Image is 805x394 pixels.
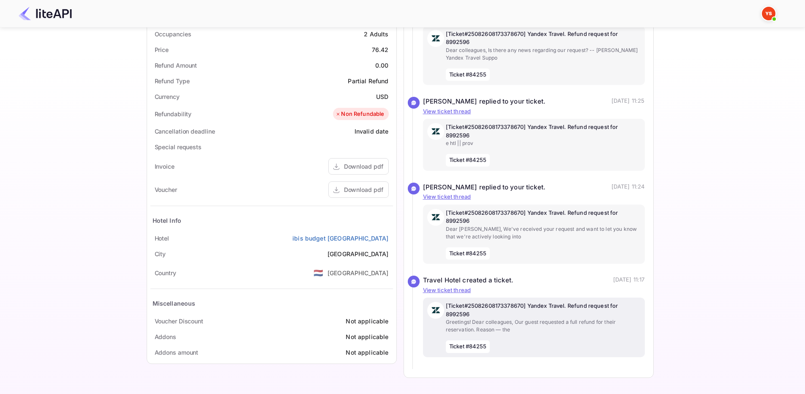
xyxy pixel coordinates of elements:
a: ibis budget [GEOGRAPHIC_DATA] [292,234,388,243]
div: Partial Refund [348,77,388,85]
img: LiteAPI Logo [19,7,72,20]
div: Non Refundable [335,110,384,118]
span: Ticket #84255 [446,68,490,81]
div: Not applicable [346,348,388,357]
div: Voucher [155,185,177,194]
p: View ticket thread [423,107,645,116]
div: Not applicable [346,317,388,326]
img: Yandex Support [762,7,775,20]
p: [Ticket#25082608173378670] Yandex Travel. Refund request for 8992596 [446,302,641,318]
div: Invalid date [355,127,389,136]
div: Currency [155,92,180,101]
div: 2 Adults [364,30,388,38]
div: [GEOGRAPHIC_DATA] [327,249,389,258]
p: View ticket thread [423,193,645,201]
p: View ticket thread [423,286,645,295]
div: Price [155,45,169,54]
p: Dear [PERSON_NAME], We've received your request and want to let you know that we're actively look... [446,225,641,241]
img: AwvSTEc2VUhQAAAAAElFTkSuQmCC [427,209,444,226]
p: Dear colleagues, Is there any news regarding our request? -- [PERSON_NAME] Yandex Travel Suppo [446,47,641,62]
div: Special requests [155,142,202,151]
div: Hotel [155,234,169,243]
p: [DATE] 11:24 [611,183,645,192]
div: Invoice [155,162,175,171]
p: [DATE] 11:25 [611,97,645,107]
div: Not applicable [346,332,388,341]
div: Refund Type [155,77,190,85]
span: Ticket #84255 [446,154,490,167]
div: [PERSON_NAME] replied to your ticket. [423,183,546,192]
img: AwvSTEc2VUhQAAAAAElFTkSuQmCC [427,302,444,319]
div: 0.00 [375,61,389,70]
div: Refund Amount [155,61,197,70]
p: Greetings! Dear colleagues, Our guest requested a full refund for their reservation. Reason — the [446,318,641,334]
p: [Ticket#25082608173378670] Yandex Travel. Refund request for 8992596 [446,123,641,140]
p: [Ticket#25082608173378670] Yandex Travel. Refund request for 8992596 [446,209,641,225]
div: City [155,249,166,258]
div: Download pdf [344,162,383,171]
div: Hotel Info [153,216,182,225]
span: Ticket #84255 [446,340,490,353]
p: [Ticket#25082608173378670] Yandex Travel. Refund request for 8992596 [446,30,641,47]
div: Refundability [155,109,192,118]
div: 76.42 [372,45,389,54]
div: Travel Hotel created a ticket. [423,276,514,285]
span: United States [314,265,323,280]
div: Addons amount [155,348,199,357]
div: Voucher Discount [155,317,203,326]
img: AwvSTEc2VUhQAAAAAElFTkSuQmCC [427,123,444,140]
div: [GEOGRAPHIC_DATA] [327,268,389,277]
p: [DATE] 11:17 [613,276,645,285]
div: Download pdf [344,185,383,194]
div: Country [155,268,176,277]
p: e htl || prov [446,140,641,147]
div: Occupancies [155,30,191,38]
div: Cancellation deadline [155,127,215,136]
div: [PERSON_NAME] replied to your ticket. [423,97,546,107]
div: Miscellaneous [153,299,196,308]
div: Addons [155,332,176,341]
span: Ticket #84255 [446,247,490,260]
img: AwvSTEc2VUhQAAAAAElFTkSuQmCC [427,30,444,47]
div: USD [376,92,388,101]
